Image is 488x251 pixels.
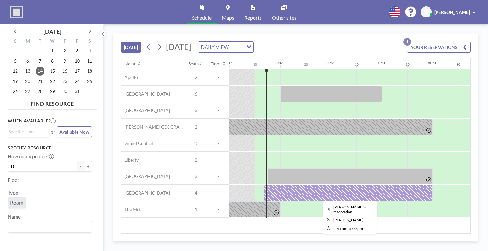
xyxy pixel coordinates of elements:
[8,127,49,136] div: Search for option
[428,60,436,65] div: 5PM
[457,63,460,67] div: 30
[200,43,230,51] span: DAILY VIEW
[333,217,363,222] span: Simone Phillips
[36,77,44,86] span: Tuesday, October 21, 2025
[185,124,207,130] span: 2
[121,42,141,53] button: [DATE]
[11,56,20,65] span: Sunday, October 5, 2025
[121,108,170,113] span: [GEOGRAPHIC_DATA]
[185,108,207,113] span: 3
[58,37,71,46] div: T
[57,126,92,137] button: Available Now
[73,87,82,96] span: Friday, October 31, 2025
[125,61,136,67] div: Name
[8,221,92,232] div: Search for option
[121,157,139,163] span: Liberty
[60,67,69,76] span: Thursday, October 16, 2025
[207,108,229,113] span: -
[60,46,69,55] span: Thursday, October 2, 2025
[46,37,59,46] div: W
[326,60,334,65] div: 3PM
[23,77,32,86] span: Monday, October 20, 2025
[207,75,229,80] span: -
[231,43,243,51] input: Search for option
[334,226,347,231] span: 1:41 PM
[59,129,89,135] span: Available Now
[8,98,97,107] h4: FIND RESOURCE
[36,67,44,76] span: Tuesday, October 14, 2025
[406,63,410,67] div: 30
[333,205,366,214] span: Simone's reservation
[11,77,20,86] span: Sunday, October 19, 2025
[185,190,207,196] span: 4
[185,75,207,80] span: 2
[403,38,411,46] p: 1
[73,77,82,86] span: Friday, October 24, 2025
[207,124,229,130] span: -
[23,67,32,76] span: Monday, October 13, 2025
[349,226,363,231] span: 5:00 PM
[192,15,212,20] span: Schedule
[188,61,199,67] div: Seats
[36,87,44,96] span: Tuesday, October 28, 2025
[121,207,141,212] span: The Met
[207,91,229,97] span: -
[44,27,61,36] div: [DATE]
[60,77,69,86] span: Thursday, October 23, 2025
[9,223,88,231] input: Search for option
[253,63,257,67] div: 30
[36,56,44,65] span: Tuesday, October 7, 2025
[121,124,185,130] span: [PERSON_NAME][GEOGRAPHIC_DATA]
[355,63,359,67] div: 30
[9,128,45,135] input: Search for option
[185,91,207,97] span: 6
[121,75,138,80] span: Apollo
[11,67,20,76] span: Sunday, October 12, 2025
[60,87,69,96] span: Thursday, October 30, 2025
[34,37,46,46] div: T
[121,174,170,179] span: [GEOGRAPHIC_DATA]
[185,207,207,212] span: 1
[71,37,83,46] div: F
[185,174,207,179] span: 3
[121,141,153,146] span: Grand Central
[48,56,57,65] span: Wednesday, October 8, 2025
[73,67,82,76] span: Friday, October 17, 2025
[207,141,229,146] span: -
[185,141,207,146] span: 15
[48,77,57,86] span: Wednesday, October 22, 2025
[304,63,308,67] div: 30
[8,145,92,151] h3: Specify resource
[9,37,22,46] div: S
[8,189,18,196] label: Type
[407,42,471,53] button: YOUR RESERVATIONS1
[272,15,296,20] span: Other sites
[51,129,55,135] span: or
[207,207,229,212] span: -
[121,91,170,97] span: [GEOGRAPHIC_DATA]
[377,60,385,65] div: 4PM
[10,6,23,18] img: organization-logo
[210,61,221,67] div: Floor
[185,157,207,163] span: 2
[348,226,349,231] span: -
[121,190,170,196] span: [GEOGRAPHIC_DATA]
[23,56,32,65] span: Monday, October 6, 2025
[73,46,82,55] span: Friday, October 3, 2025
[85,161,92,172] button: +
[8,153,54,160] label: How many people?
[85,67,94,76] span: Saturday, October 18, 2025
[434,10,470,15] span: [PERSON_NAME]
[207,157,229,163] span: -
[424,9,429,15] span: SP
[166,42,191,51] span: [DATE]
[207,190,229,196] span: -
[11,87,20,96] span: Sunday, October 26, 2025
[10,200,23,206] span: Room
[60,56,69,65] span: Thursday, October 9, 2025
[85,77,94,86] span: Saturday, October 25, 2025
[198,42,253,52] div: Search for option
[8,177,19,183] label: Floor
[48,87,57,96] span: Wednesday, October 29, 2025
[83,37,96,46] div: S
